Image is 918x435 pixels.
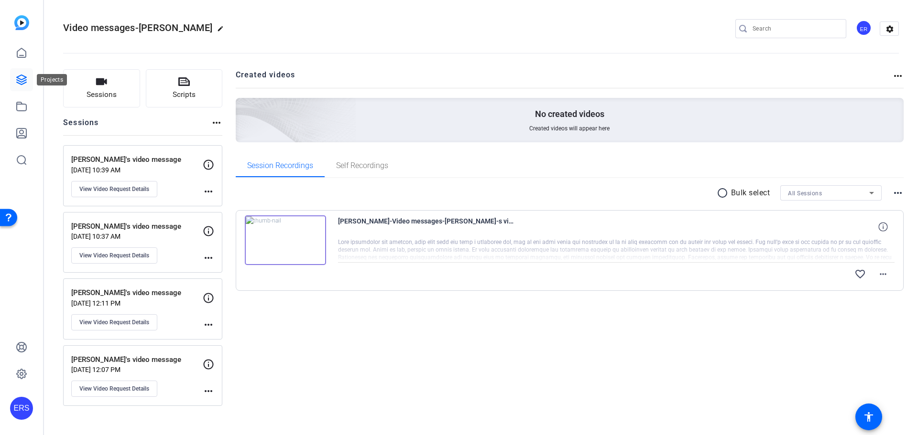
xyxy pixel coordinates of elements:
button: Sessions [63,69,140,107]
button: View Video Request Details [71,381,157,397]
span: All Sessions [788,190,822,197]
mat-icon: favorite_border [854,268,866,280]
mat-icon: more_horiz [892,187,904,199]
button: View Video Request Details [71,314,157,330]
input: Search [753,23,839,34]
p: Bulk select [731,187,770,199]
p: [PERSON_NAME]'s video message [71,354,203,365]
span: View Video Request Details [79,252,149,259]
p: No created videos [535,108,604,120]
span: View Video Request Details [79,318,149,326]
mat-icon: radio_button_unchecked [717,187,731,199]
mat-icon: more_horiz [203,252,214,264]
p: [PERSON_NAME]'s video message [71,154,203,165]
ngx-avatar: European Respiratory Society [856,20,873,37]
p: [DATE] 12:11 PM [71,299,203,307]
span: Created videos will appear here [529,125,610,132]
p: [DATE] 10:37 AM [71,233,203,240]
mat-icon: edit [217,25,229,37]
span: Video messages-[PERSON_NAME] [63,22,212,33]
span: View Video Request Details [79,385,149,393]
p: [DATE] 10:39 AM [71,166,203,174]
span: Session Recordings [247,162,313,170]
img: blue-gradient.svg [14,15,29,30]
span: Scripts [173,89,196,100]
p: [DATE] 12:07 PM [71,366,203,373]
div: ERS [10,397,33,420]
mat-icon: more_horiz [892,70,904,82]
mat-icon: accessibility [863,411,874,423]
p: [PERSON_NAME]'s video message [71,221,203,232]
div: ER [856,20,872,36]
button: View Video Request Details [71,247,157,264]
span: Self Recordings [336,162,388,170]
mat-icon: more_horiz [203,319,214,330]
mat-icon: more_horiz [203,385,214,397]
button: Scripts [146,69,223,107]
span: View Video Request Details [79,185,149,193]
span: Sessions [87,89,117,100]
button: View Video Request Details [71,181,157,197]
span: [PERSON_NAME]-Video messages-[PERSON_NAME]-s video message-1756120363146-webcam [338,215,515,238]
h2: Sessions [63,117,99,135]
mat-icon: more_horiz [211,117,222,128]
mat-icon: more_horiz [877,268,889,280]
h2: Created videos [236,69,893,88]
mat-icon: more_horiz [203,186,214,197]
img: thumb-nail [245,215,326,265]
p: [PERSON_NAME]'s video message [71,287,203,298]
div: Projects [37,74,67,85]
img: Creted videos background [129,3,357,211]
mat-icon: settings [880,22,899,36]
